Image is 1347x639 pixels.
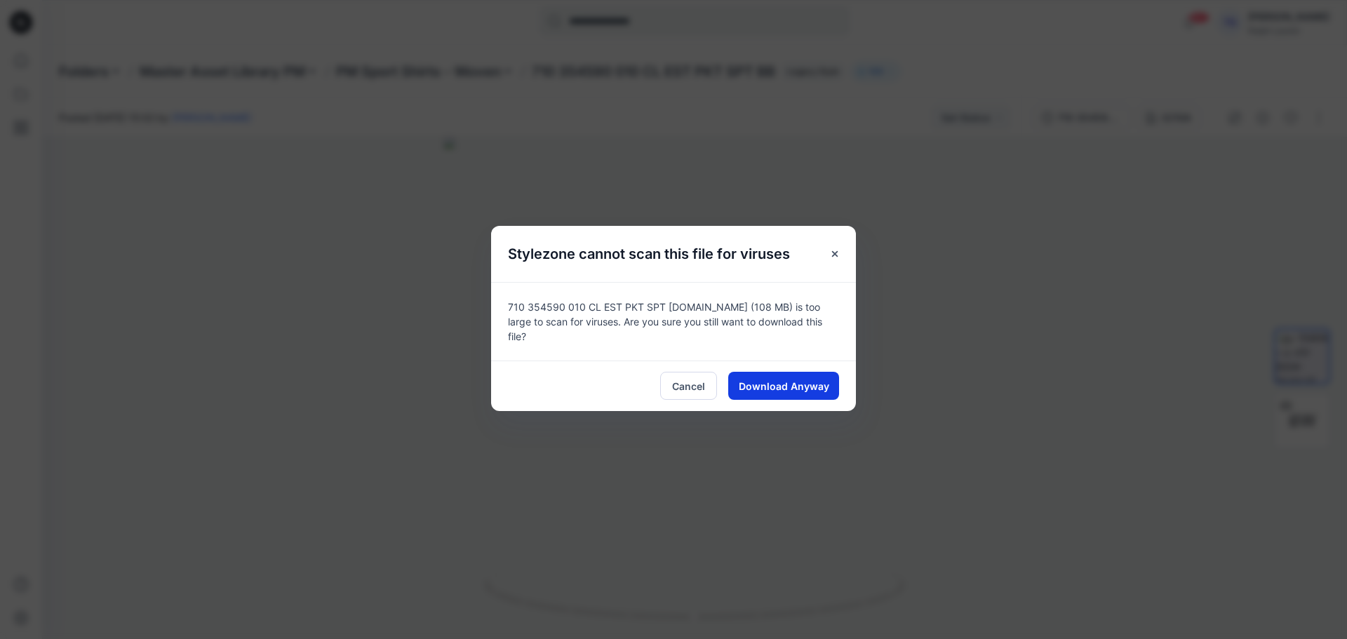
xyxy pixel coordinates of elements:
div: 710 354590 010 CL EST PKT SPT [DOMAIN_NAME] (108 MB) is too large to scan for viruses. Are you su... [491,282,856,361]
span: Download Anyway [739,379,829,394]
button: Close [822,241,847,267]
button: Cancel [660,372,717,400]
h5: Stylezone cannot scan this file for viruses [491,226,807,282]
button: Download Anyway [728,372,839,400]
span: Cancel [672,379,705,394]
